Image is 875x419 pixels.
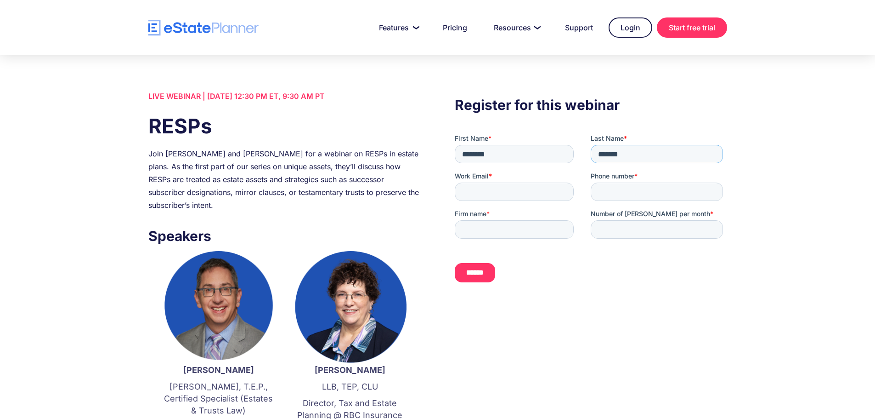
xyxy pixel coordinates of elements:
iframe: Form 0 [455,134,727,298]
h3: Register for this webinar [455,94,727,115]
a: Resources [483,18,549,37]
h3: Speakers [148,225,420,247]
p: LLB, TEP, CLU [294,381,406,393]
div: LIVE WEBINAR | [DATE] 12:30 PM ET, 9:30 AM PT [148,90,420,103]
a: Support [554,18,604,37]
a: Features [368,18,427,37]
a: Login [609,17,652,38]
a: home [148,20,259,36]
strong: [PERSON_NAME] [315,365,385,375]
a: Pricing [432,18,478,37]
h1: RESPs [148,112,420,140]
a: Start free trial [657,17,727,38]
strong: [PERSON_NAME] [183,365,254,375]
div: Join [PERSON_NAME] and [PERSON_NAME] for a webinar on RESPs in estate plans. As the first part of... [148,147,420,212]
p: [PERSON_NAME], T.E.P., Certified Specialist (Estates & Trusts Law) [162,381,275,417]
